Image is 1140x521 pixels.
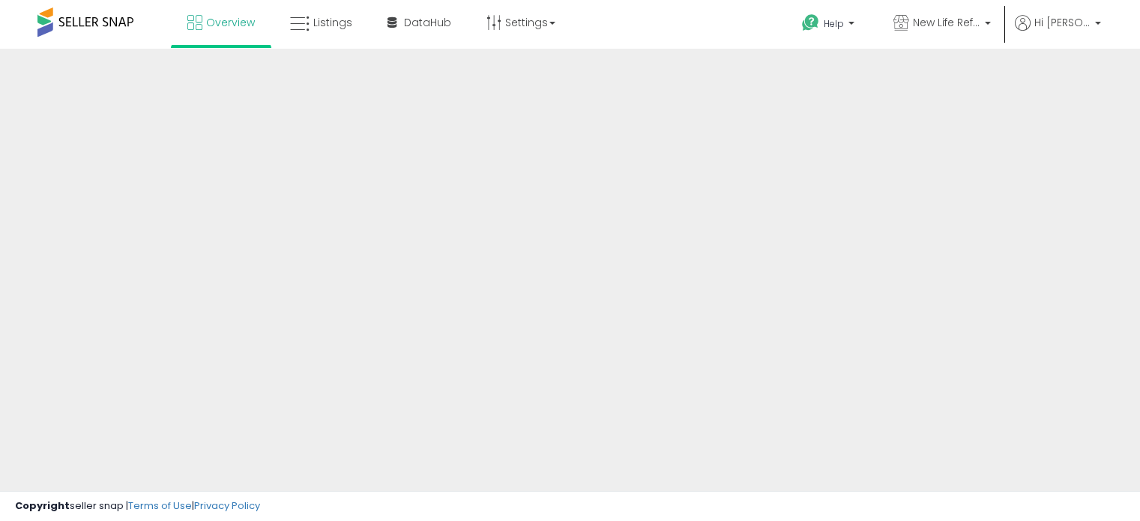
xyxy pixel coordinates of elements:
span: Overview [206,15,255,30]
span: Hi [PERSON_NAME] [1034,15,1091,30]
i: Get Help [801,13,820,32]
a: Privacy Policy [194,499,260,513]
span: Listings [313,15,352,30]
strong: Copyright [15,499,70,513]
span: DataHub [404,15,451,30]
a: Terms of Use [128,499,192,513]
div: seller snap | | [15,499,260,514]
span: Help [824,17,844,30]
span: New Life Refurbs [913,15,980,30]
a: Hi [PERSON_NAME] [1015,15,1101,49]
a: Help [790,2,869,49]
